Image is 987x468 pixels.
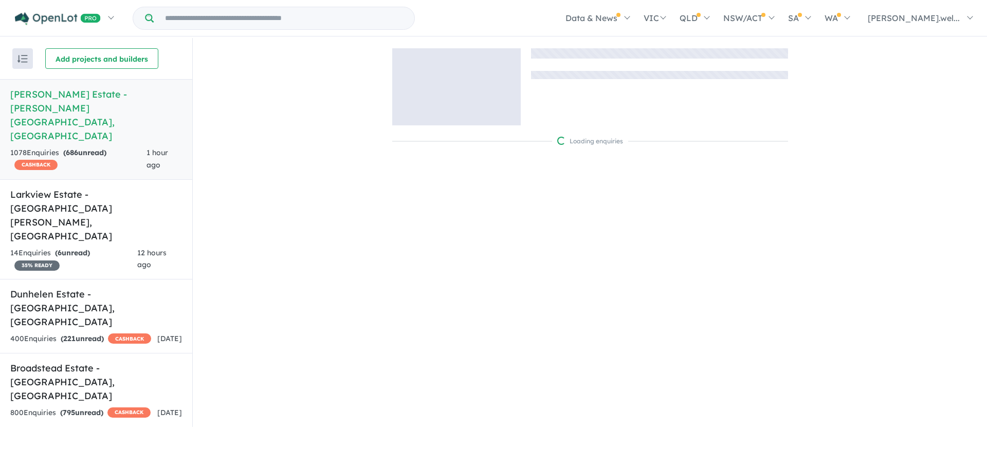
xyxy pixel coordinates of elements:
div: 1078 Enquir ies [10,147,147,172]
span: [DATE] [157,408,182,417]
button: Add projects and builders [45,48,158,69]
div: 400 Enquir ies [10,333,151,345]
img: Openlot PRO Logo White [15,12,101,25]
span: 795 [63,408,75,417]
img: sort.svg [17,55,28,63]
span: [DATE] [157,334,182,343]
div: 14 Enquir ies [10,247,137,272]
span: CASHBACK [107,407,151,418]
span: 12 hours ago [137,248,167,270]
h5: Dunhelen Estate - [GEOGRAPHIC_DATA] , [GEOGRAPHIC_DATA] [10,287,182,329]
span: 35 % READY [14,260,60,271]
span: 6 [58,248,62,257]
span: 1 hour ago [147,148,168,170]
span: CASHBACK [108,333,151,344]
strong: ( unread) [60,408,103,417]
strong: ( unread) [63,148,106,157]
strong: ( unread) [61,334,104,343]
div: 800 Enquir ies [10,407,151,419]
h5: [PERSON_NAME] Estate - [PERSON_NAME][GEOGRAPHIC_DATA] , [GEOGRAPHIC_DATA] [10,87,182,143]
span: 686 [66,148,78,157]
span: CASHBACK [14,160,58,170]
input: Try estate name, suburb, builder or developer [156,7,412,29]
strong: ( unread) [55,248,90,257]
span: 221 [63,334,76,343]
div: Loading enquiries [557,136,623,146]
h5: Larkview Estate - [GEOGRAPHIC_DATA][PERSON_NAME] , [GEOGRAPHIC_DATA] [10,188,182,243]
span: [PERSON_NAME].wel... [868,13,960,23]
h5: Broadstead Estate - [GEOGRAPHIC_DATA] , [GEOGRAPHIC_DATA] [10,361,182,403]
